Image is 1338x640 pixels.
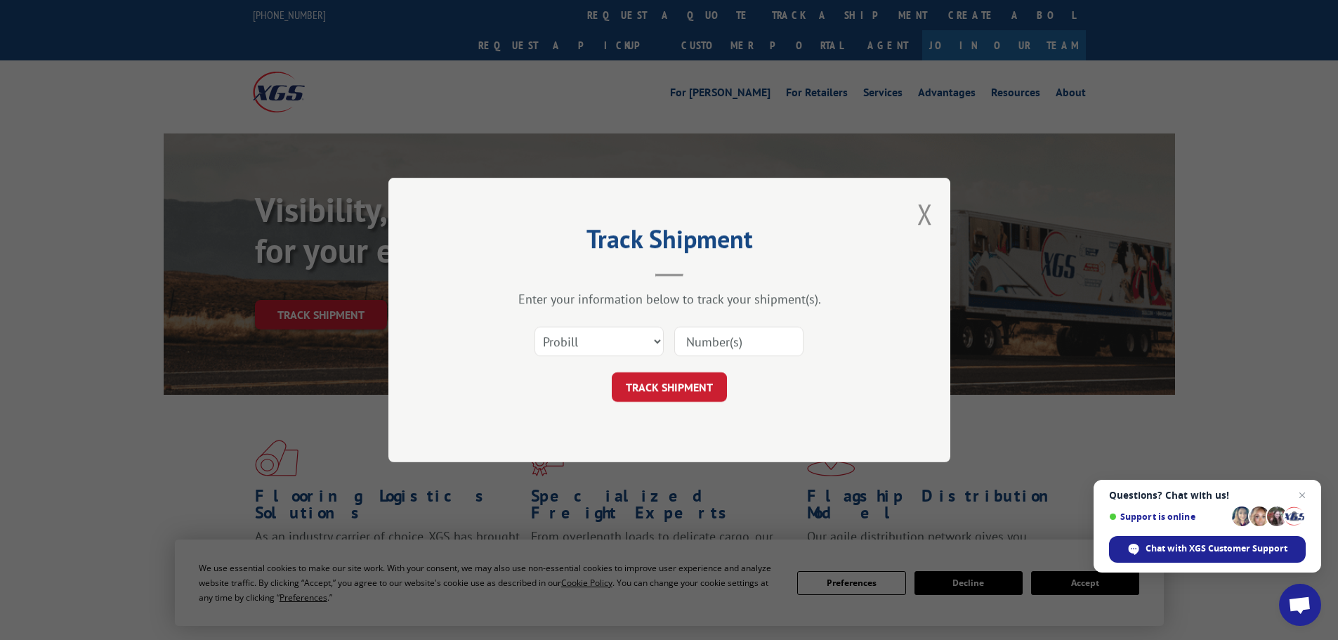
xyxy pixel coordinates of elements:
[1279,584,1321,626] div: Open chat
[459,229,880,256] h2: Track Shipment
[917,195,933,233] button: Close modal
[674,327,804,356] input: Number(s)
[1109,536,1306,563] div: Chat with XGS Customer Support
[1146,542,1287,555] span: Chat with XGS Customer Support
[1109,490,1306,501] span: Questions? Chat with us!
[459,291,880,307] div: Enter your information below to track your shipment(s).
[612,372,727,402] button: TRACK SHIPMENT
[1109,511,1227,522] span: Support is online
[1294,487,1311,504] span: Close chat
